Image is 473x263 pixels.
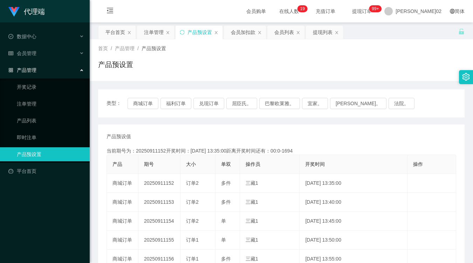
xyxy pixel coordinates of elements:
[17,147,84,161] a: 产品预设置
[105,26,125,39] div: 平台首页
[231,26,255,39] div: 会员加扣款
[138,174,180,193] td: 20250911152
[462,73,470,81] i: 图标： 设置
[221,161,231,167] span: 单双
[450,9,455,14] i: 图标： global
[300,193,407,212] td: [DATE] 13:40:00
[305,161,325,167] span: 开奖时间
[138,212,180,231] td: 20250911154
[186,218,199,224] span: 订单2
[17,34,36,39] font: 数据中心
[221,199,231,205] span: 多件
[98,0,122,23] i: 图标： menu-fold
[8,8,45,14] a: 代理端
[186,180,199,186] span: 订单2
[138,231,180,250] td: 20250911155
[300,231,407,250] td: [DATE] 13:50:00
[297,5,308,12] sup: 19
[274,26,294,39] div: 会员列表
[144,161,154,167] span: 期号
[352,8,372,14] font: 提现订单
[17,97,84,111] a: 注单管理
[300,174,407,193] td: [DATE] 13:35:00
[115,46,135,51] span: 产品管理
[128,98,158,109] button: 商城订单
[17,67,36,73] font: 产品管理
[137,46,139,51] span: /
[17,130,84,144] a: 即时注单
[98,46,108,51] span: 首页
[221,218,226,224] span: 单
[107,133,131,140] span: 产品预设值
[107,147,456,155] div: 当前期号为：20250911152开奖时间：[DATE] 13:35:00距离开奖时间还有：00:0-1694
[240,231,300,250] td: 三藏1
[240,212,300,231] td: 三藏1
[279,8,299,14] font: 在线人数
[313,26,333,39] div: 提现列表
[330,98,386,109] button: [PERSON_NAME]。
[8,7,20,17] img: logo.9652507e.png
[300,5,303,12] p: 1
[17,50,36,56] font: 会员管理
[221,180,231,186] span: 多件
[8,68,13,73] i: 图标： AppStore-O
[186,161,196,167] span: 大小
[226,98,257,109] button: 屈臣氏。
[160,98,191,109] button: 福利订单
[107,212,138,231] td: 商城订单
[166,31,170,35] i: 图标： 关闭
[259,98,300,109] button: 巴黎欧莱雅。
[98,59,133,70] h1: 产品预设置
[127,31,131,35] i: 图标： 关闭
[455,8,465,14] font: 简体
[369,5,382,12] sup: 1164
[335,31,339,35] i: 图标： 关闭
[180,30,185,35] i: 图标： 同步
[214,31,218,35] i: 图标： 关闭
[17,80,84,94] a: 开奖记录
[246,161,260,167] span: 操作员
[221,256,231,262] span: 多件
[8,51,13,56] i: 图标： table
[221,237,226,243] span: 单
[389,98,414,109] button: 法院。
[107,193,138,212] td: 商城订单
[186,256,199,262] span: 订单1
[240,174,300,193] td: 三藏1
[112,161,122,167] span: 产品
[296,31,300,35] i: 图标： 关闭
[258,31,262,35] i: 图标： 关闭
[138,193,180,212] td: 20250911153
[186,237,199,243] span: 订单1
[316,8,335,14] font: 充值订单
[193,98,224,109] button: 兑现订单
[107,231,138,250] td: 商城订单
[240,193,300,212] td: 三藏1
[186,199,199,205] span: 订单2
[107,98,128,109] span: 类型：
[187,26,212,39] div: 产品预设置
[144,26,164,39] div: 注单管理
[24,0,45,23] h1: 代理端
[142,46,166,51] span: 产品预设置
[302,5,305,12] p: 9
[300,212,407,231] td: [DATE] 13:45:00
[8,164,84,178] a: 图标： 仪表板平台首页
[111,46,112,51] span: /
[413,161,423,167] span: 操作
[107,174,138,193] td: 商城订单
[302,98,328,109] button: 宜家。
[458,28,465,35] i: 图标： 解锁
[8,34,13,39] i: 图标： check-circle-o
[17,114,84,128] a: 产品列表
